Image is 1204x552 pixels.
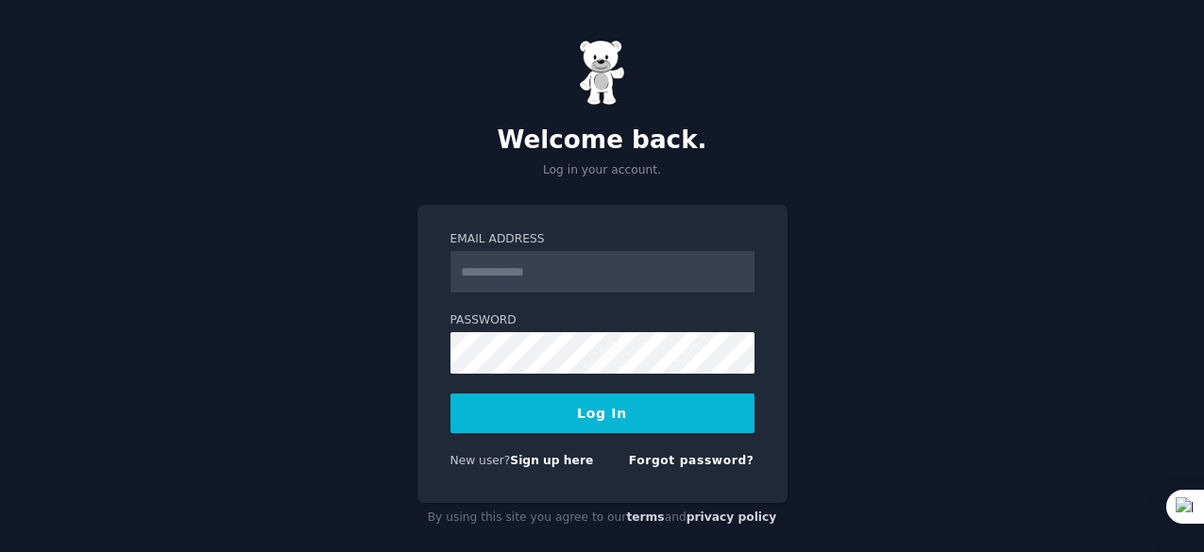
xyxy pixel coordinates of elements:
label: Password [450,312,755,329]
div: By using this site you agree to our and [417,503,788,533]
span: New user? [450,454,511,467]
p: Log in your account. [417,162,788,179]
a: Forgot password? [629,454,755,467]
a: terms [626,510,664,524]
a: privacy policy [687,510,777,524]
button: Log In [450,393,755,433]
img: Gummy Bear [579,40,626,106]
a: Sign up here [510,454,593,467]
h2: Welcome back. [417,125,788,156]
label: Email Address [450,231,755,248]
